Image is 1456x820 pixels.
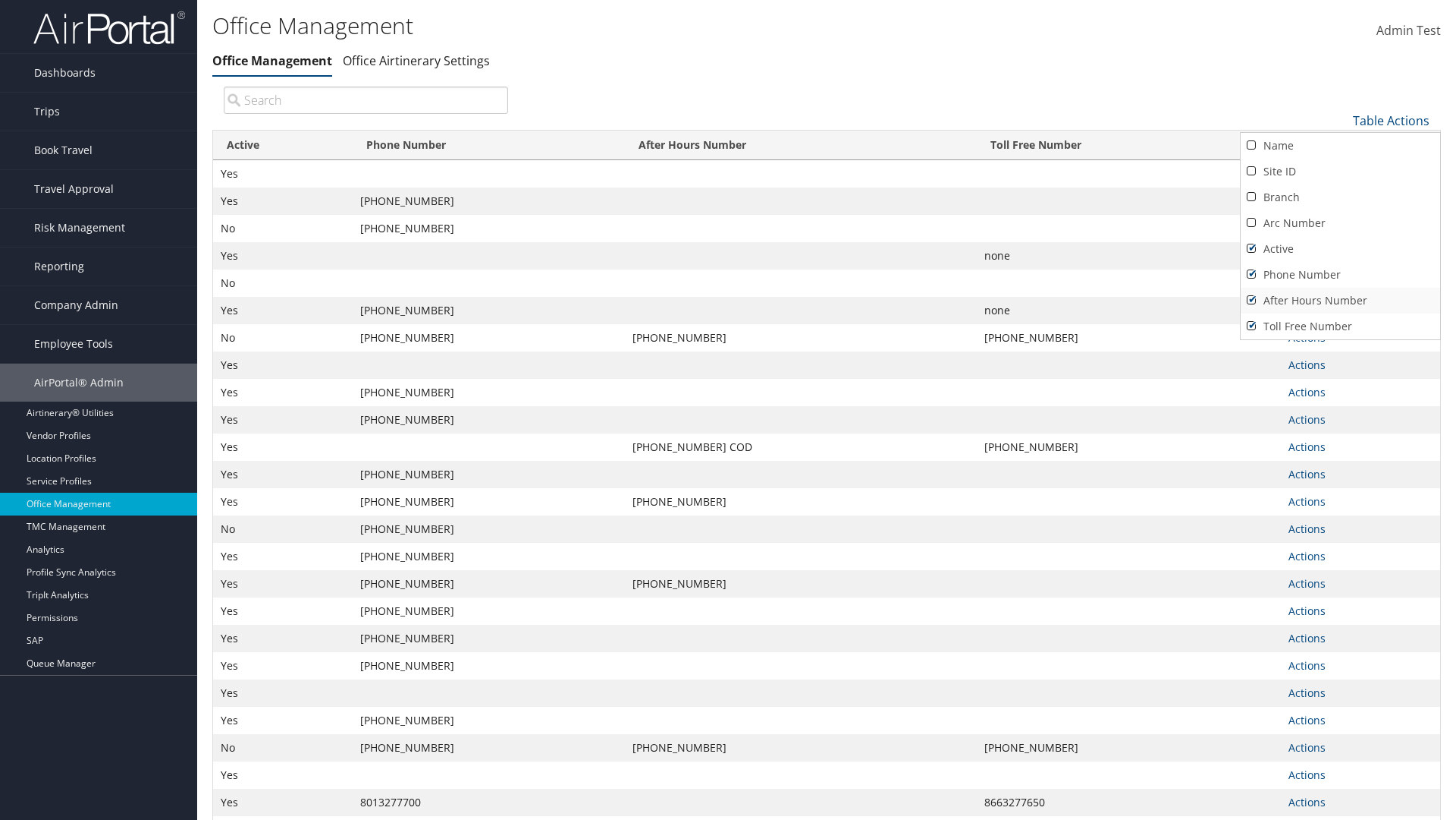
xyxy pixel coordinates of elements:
span: Dashboards [34,54,96,92]
a: Name [1241,133,1440,159]
a: After Hours Number [1241,288,1440,314]
a: Arc Number [1241,210,1440,236]
a: Phone Number [1241,262,1440,288]
span: Reporting [34,248,84,285]
a: Toll Free Number [1241,314,1440,339]
span: Employee Tools [34,325,113,363]
a: Site ID [1241,159,1440,184]
span: AirPortal® Admin [34,364,124,402]
img: airportal-logo.png [33,10,185,46]
a: Active [1241,236,1440,262]
a: Branch [1241,184,1440,210]
span: Trips [34,93,60,131]
span: Book Travel [34,131,93,169]
span: Risk Management [34,209,125,247]
span: Company Admin [34,286,118,324]
span: Travel Approval [34,170,114,208]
